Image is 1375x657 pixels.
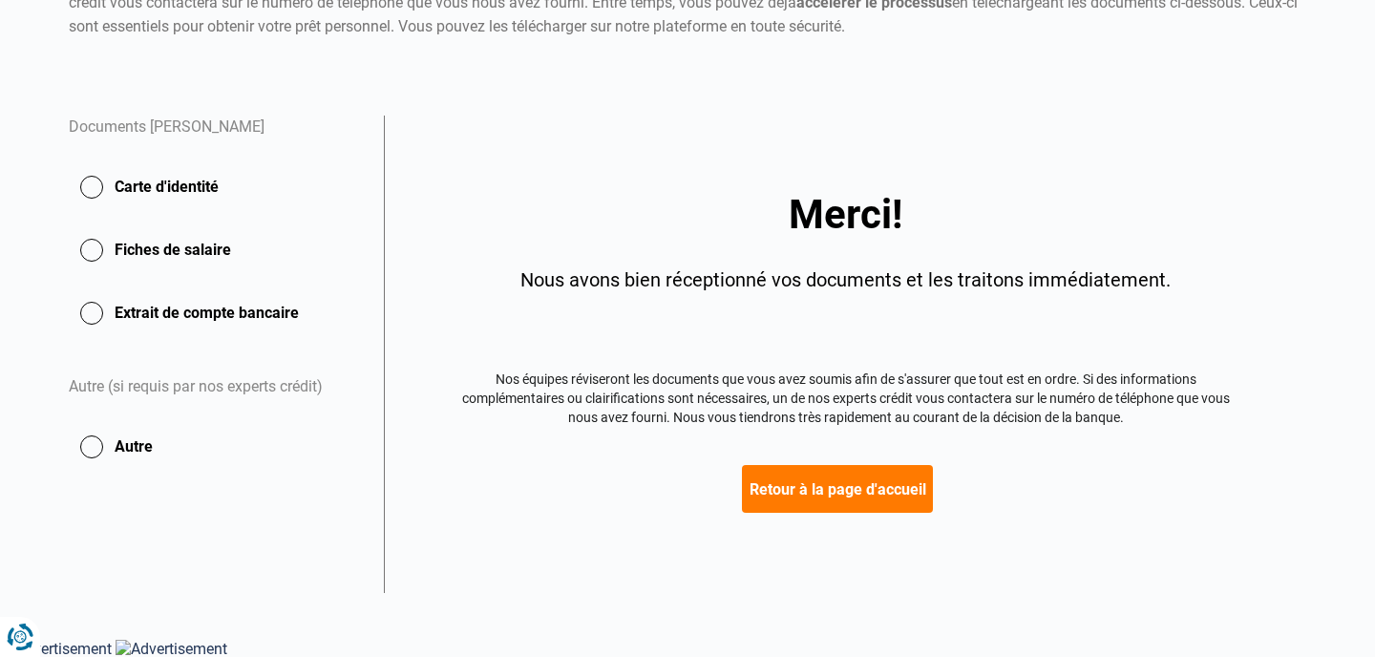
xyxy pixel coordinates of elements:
div: Merci! [458,195,1232,235]
div: Autre (si requis par nos experts crédit) [69,352,361,423]
button: Autre [69,423,361,471]
button: Retour à la page d'accueil [742,465,933,513]
div: Nous avons bien réceptionné vos documents et les traitons immédiatement. [458,265,1232,294]
button: Fiches de salaire [69,226,361,274]
button: Carte d'identité [69,163,361,211]
div: Nos équipes réviseront les documents que vous avez soumis afin de s'assurer que tout est en ordre... [458,371,1232,427]
button: Extrait de compte bancaire [69,289,361,337]
div: Documents [PERSON_NAME] [69,116,361,163]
